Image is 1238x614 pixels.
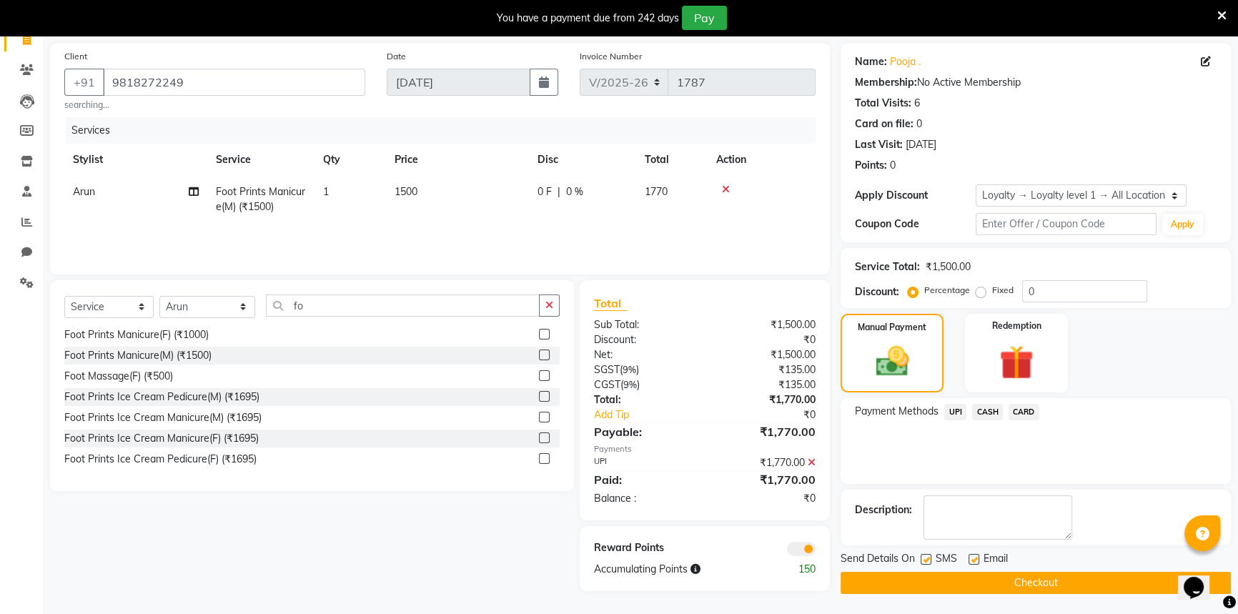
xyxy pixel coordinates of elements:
[64,50,87,63] label: Client
[841,551,915,569] span: Send Details On
[623,379,637,390] span: 9%
[583,332,705,347] div: Discount:
[705,317,826,332] div: ₹1,500.00
[583,377,705,392] div: ( )
[705,423,826,440] div: ₹1,770.00
[705,362,826,377] div: ₹135.00
[855,404,939,419] span: Payment Methods
[972,404,1003,420] span: CASH
[858,321,926,334] label: Manual Payment
[1162,214,1203,235] button: Apply
[989,341,1044,384] img: _gift.svg
[64,99,365,112] small: searching...
[583,471,705,488] div: Paid:
[890,158,896,173] div: 0
[855,188,976,203] div: Apply Discount
[992,320,1041,332] label: Redemption
[64,452,257,467] div: Foot Prints Ice Cream Pedicure(F) (₹1695)
[926,259,971,274] div: ₹1,500.00
[855,117,913,132] div: Card on file:
[855,158,887,173] div: Points:
[386,144,529,176] th: Price
[64,144,207,176] th: Stylist
[395,185,417,198] span: 1500
[855,137,903,152] div: Last Visit:
[387,50,406,63] label: Date
[64,327,209,342] div: Foot Prints Manicure(F) (₹1000)
[944,404,966,420] span: UPI
[64,390,259,405] div: Foot Prints Ice Cream Pedicure(M) (₹1695)
[906,137,936,152] div: [DATE]
[705,392,826,407] div: ₹1,770.00
[855,54,887,69] div: Name:
[855,217,976,232] div: Coupon Code
[594,296,627,311] span: Total
[583,423,705,440] div: Payable:
[705,332,826,347] div: ₹0
[207,144,315,176] th: Service
[583,491,705,506] div: Balance :
[1178,557,1224,600] iframe: chat widget
[623,364,636,375] span: 9%
[855,75,917,90] div: Membership:
[529,144,636,176] th: Disc
[924,284,970,297] label: Percentage
[580,50,642,63] label: Invoice Number
[266,294,540,317] input: Search or Scan
[766,562,826,577] div: 150
[103,69,365,96] input: Search by Name/Mobile/Email/Code
[558,184,560,199] span: |
[855,96,911,111] div: Total Visits:
[323,185,329,198] span: 1
[594,363,620,376] span: SGST
[636,144,708,176] th: Total
[583,362,705,377] div: ( )
[916,117,922,132] div: 0
[645,185,668,198] span: 1770
[866,342,919,380] img: _cash.svg
[890,54,921,69] a: Pooja .
[1009,404,1039,420] span: CARD
[583,455,705,470] div: UPI
[708,144,816,176] th: Action
[914,96,920,111] div: 6
[841,572,1231,594] button: Checkout
[855,502,912,518] div: Description:
[594,378,620,391] span: CGST
[538,184,552,199] span: 0 F
[682,6,727,30] button: Pay
[725,407,826,422] div: ₹0
[594,443,816,455] div: Payments
[64,369,173,384] div: Foot Massage(F) (₹500)
[855,284,899,299] div: Discount:
[976,213,1157,235] input: Enter Offer / Coupon Code
[66,117,826,144] div: Services
[566,184,583,199] span: 0 %
[583,540,705,556] div: Reward Points
[583,347,705,362] div: Net:
[705,347,826,362] div: ₹1,500.00
[315,144,386,176] th: Qty
[73,185,95,198] span: Arun
[64,348,212,363] div: Foot Prints Manicure(M) (₹1500)
[705,455,826,470] div: ₹1,770.00
[583,562,766,577] div: Accumulating Points
[705,377,826,392] div: ₹135.00
[216,185,305,213] span: Foot Prints Manicure(M) (₹1500)
[992,284,1014,297] label: Fixed
[855,75,1217,90] div: No Active Membership
[855,259,920,274] div: Service Total:
[984,551,1008,569] span: Email
[64,410,262,425] div: Foot Prints Ice Cream Manicure(M) (₹1695)
[64,69,104,96] button: +91
[64,431,259,446] div: Foot Prints Ice Cream Manicure(F) (₹1695)
[583,392,705,407] div: Total:
[583,317,705,332] div: Sub Total:
[497,11,679,26] div: You have a payment due from 242 days
[936,551,957,569] span: SMS
[583,407,726,422] a: Add Tip
[705,471,826,488] div: ₹1,770.00
[705,491,826,506] div: ₹0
